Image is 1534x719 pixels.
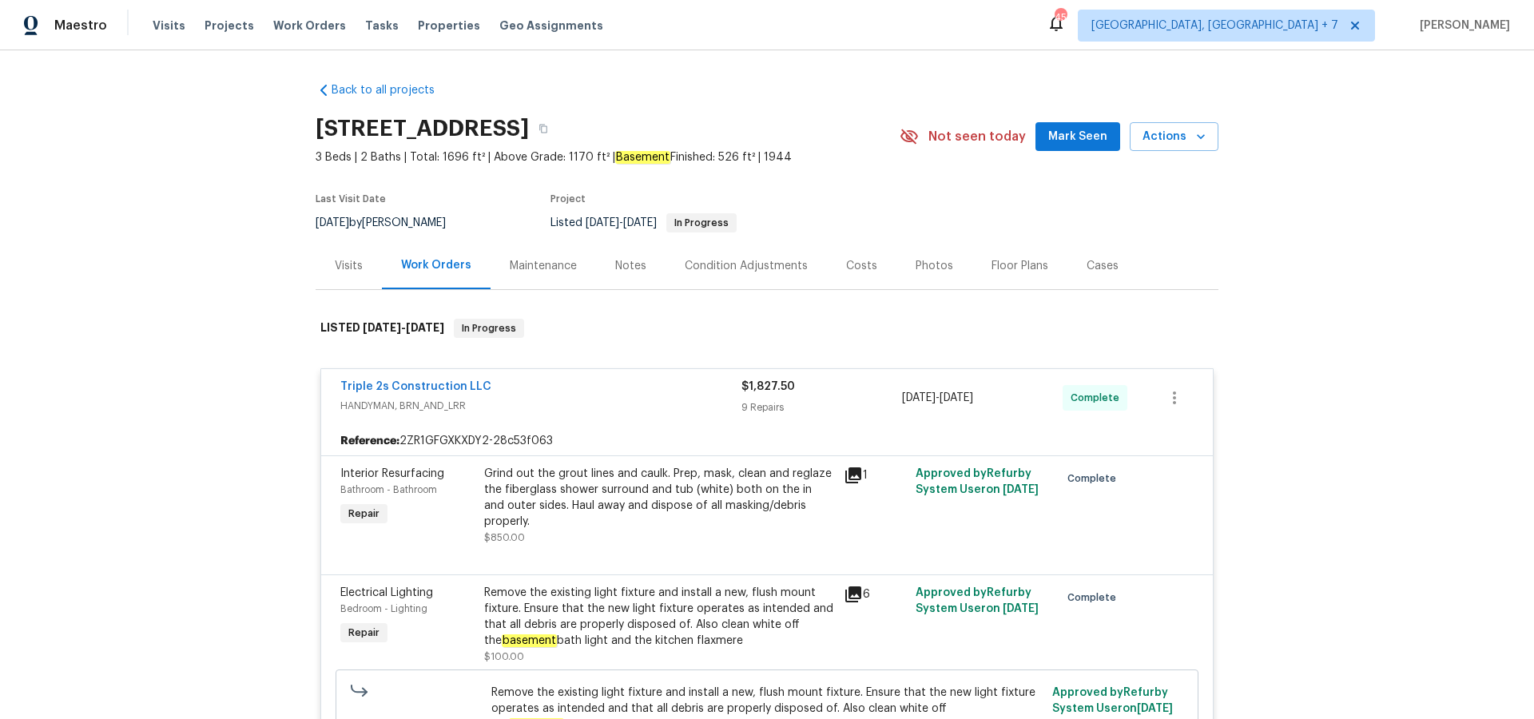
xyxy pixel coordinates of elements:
[1035,122,1120,152] button: Mark Seen
[340,587,433,598] span: Electrical Lighting
[401,257,471,273] div: Work Orders
[316,194,386,204] span: Last Visit Date
[902,390,973,406] span: -
[1055,10,1066,26] div: 45
[320,319,444,338] h6: LISTED
[1143,127,1206,147] span: Actions
[586,217,657,228] span: -
[550,194,586,204] span: Project
[529,114,558,143] button: Copy Address
[685,258,808,274] div: Condition Adjustments
[273,18,346,34] span: Work Orders
[484,652,524,661] span: $100.00
[586,217,619,228] span: [DATE]
[1067,590,1123,606] span: Complete
[340,604,427,614] span: Bedroom - Lighting
[1091,18,1338,34] span: [GEOGRAPHIC_DATA], [GEOGRAPHIC_DATA] + 7
[844,585,906,604] div: 6
[1003,484,1039,495] span: [DATE]
[316,82,469,98] a: Back to all projects
[499,18,603,34] span: Geo Assignments
[316,149,900,165] span: 3 Beds | 2 Baths | Total: 1696 ft² | Above Grade: 1170 ft² | Finished: 526 ft² | 1944
[1071,390,1126,406] span: Complete
[844,466,906,485] div: 1
[363,322,444,333] span: -
[741,399,902,415] div: 9 Repairs
[902,392,936,403] span: [DATE]
[1413,18,1510,34] span: [PERSON_NAME]
[342,506,386,522] span: Repair
[916,468,1039,495] span: Approved by Refurby System User on
[340,485,437,495] span: Bathroom - Bathroom
[54,18,107,34] span: Maestro
[550,217,737,228] span: Listed
[316,213,465,232] div: by [PERSON_NAME]
[484,585,834,649] div: Remove the existing light fixture and install a new, flush mount fixture. Ensure that the new lig...
[316,303,1218,354] div: LISTED [DATE]-[DATE]In Progress
[153,18,185,34] span: Visits
[1137,703,1173,714] span: [DATE]
[321,427,1213,455] div: 2ZR1GFGXKXDY2-28c53f063
[1048,127,1107,147] span: Mark Seen
[1087,258,1119,274] div: Cases
[1067,471,1123,487] span: Complete
[418,18,480,34] span: Properties
[940,392,973,403] span: [DATE]
[992,258,1048,274] div: Floor Plans
[406,322,444,333] span: [DATE]
[484,466,834,530] div: Grind out the grout lines and caulk. Prep, mask, clean and reglaze the fiberglass shower surround...
[928,129,1026,145] span: Not seen today
[340,433,399,449] b: Reference:
[484,533,525,542] span: $850.00
[340,381,491,392] a: Triple 2s Construction LLC
[335,258,363,274] div: Visits
[668,218,735,228] span: In Progress
[615,151,670,164] em: Basement
[342,625,386,641] span: Repair
[365,20,399,31] span: Tasks
[340,398,741,414] span: HANDYMAN, BRN_AND_LRR
[502,634,557,647] em: basement
[510,258,577,274] div: Maintenance
[741,381,795,392] span: $1,827.50
[340,468,444,479] span: Interior Resurfacing
[316,121,529,137] h2: [STREET_ADDRESS]
[1003,603,1039,614] span: [DATE]
[1130,122,1218,152] button: Actions
[615,258,646,274] div: Notes
[455,320,523,336] span: In Progress
[316,217,349,228] span: [DATE]
[916,587,1039,614] span: Approved by Refurby System User on
[623,217,657,228] span: [DATE]
[846,258,877,274] div: Costs
[1052,687,1173,714] span: Approved by Refurby System User on
[205,18,254,34] span: Projects
[916,258,953,274] div: Photos
[363,322,401,333] span: [DATE]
